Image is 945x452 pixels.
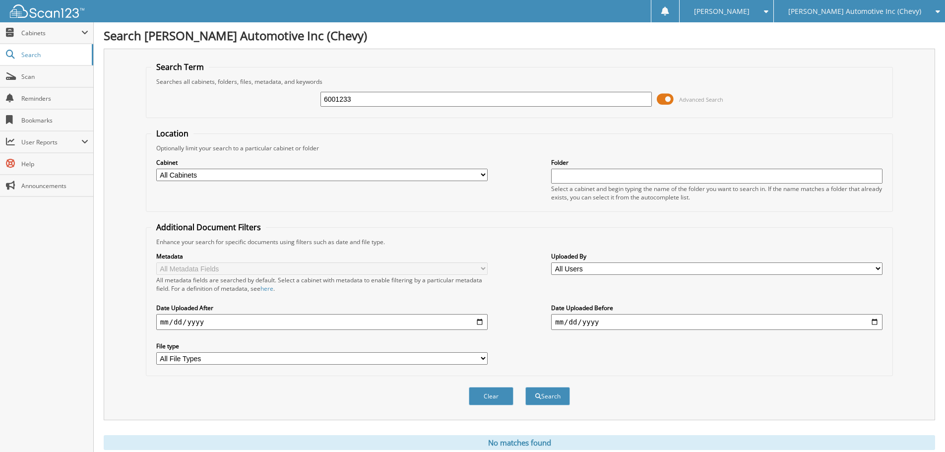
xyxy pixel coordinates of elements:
[551,158,882,167] label: Folder
[21,138,81,146] span: User Reports
[151,222,266,233] legend: Additional Document Filters
[21,94,88,103] span: Reminders
[469,387,513,405] button: Clear
[551,252,882,260] label: Uploaded By
[151,62,209,72] legend: Search Term
[156,158,488,167] label: Cabinet
[104,27,935,44] h1: Search [PERSON_NAME] Automotive Inc (Chevy)
[679,96,723,103] span: Advanced Search
[21,29,81,37] span: Cabinets
[104,435,935,450] div: No matches found
[10,4,84,18] img: scan123-logo-white.svg
[551,314,882,330] input: end
[21,72,88,81] span: Scan
[156,276,488,293] div: All metadata fields are searched by default. Select a cabinet with metadata to enable filtering b...
[156,314,488,330] input: start
[694,8,750,14] span: [PERSON_NAME]
[551,185,882,201] div: Select a cabinet and begin typing the name of the folder you want to search in. If the name match...
[21,116,88,125] span: Bookmarks
[551,304,882,312] label: Date Uploaded Before
[21,182,88,190] span: Announcements
[156,304,488,312] label: Date Uploaded After
[788,8,921,14] span: [PERSON_NAME] Automotive Inc (Chevy)
[151,238,887,246] div: Enhance your search for specific documents using filters such as date and file type.
[151,128,193,139] legend: Location
[156,252,488,260] label: Metadata
[21,160,88,168] span: Help
[151,77,887,86] div: Searches all cabinets, folders, files, metadata, and keywords
[156,342,488,350] label: File type
[21,51,87,59] span: Search
[151,144,887,152] div: Optionally limit your search to a particular cabinet or folder
[525,387,570,405] button: Search
[260,284,273,293] a: here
